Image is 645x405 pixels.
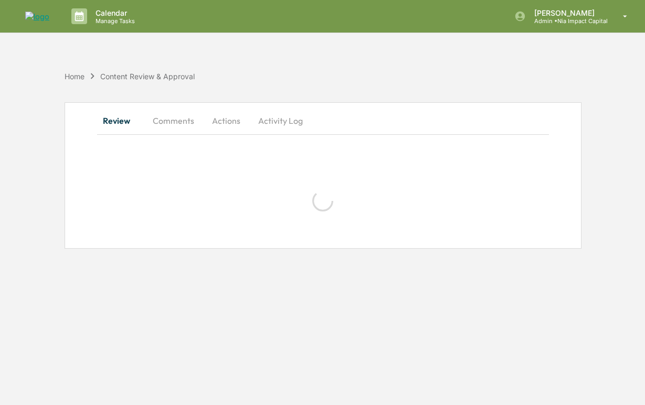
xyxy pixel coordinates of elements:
button: Actions [203,108,250,133]
p: Admin • Nia Impact Capital [526,17,608,25]
img: logo [25,12,50,22]
button: Comments [144,108,203,133]
button: Activity Log [250,108,311,133]
div: Content Review & Approval [100,72,195,81]
div: Home [65,72,84,81]
p: Manage Tasks [87,17,140,25]
div: secondary tabs example [97,108,548,133]
button: Review [97,108,144,133]
p: Calendar [87,8,140,17]
p: [PERSON_NAME] [526,8,608,17]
